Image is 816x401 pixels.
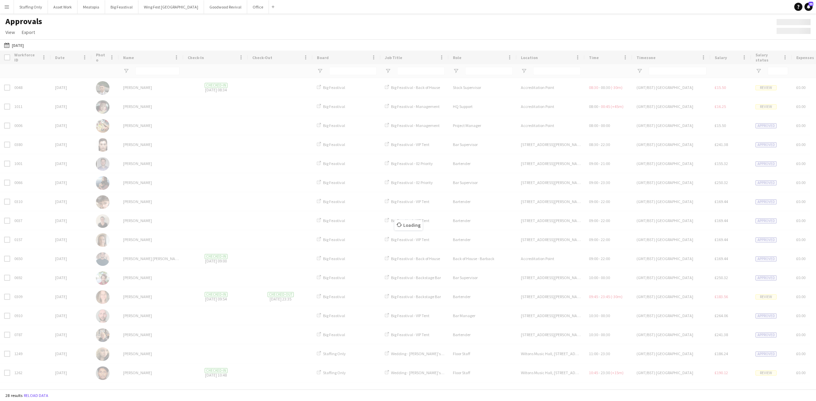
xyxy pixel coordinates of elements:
button: Big Feastival [105,0,138,14]
button: Staffing Only [14,0,48,14]
span: 95 [809,2,813,6]
button: Asset Work [48,0,78,14]
button: Goodwood Revival [204,0,247,14]
button: Meatopia [78,0,105,14]
span: Loading [394,220,423,230]
a: View [3,28,18,37]
button: [DATE] [3,41,25,49]
span: Export [22,29,35,35]
button: Wing Fest [GEOGRAPHIC_DATA] [138,0,204,14]
button: Office [247,0,269,14]
a: 95 [804,3,813,11]
a: Export [19,28,38,37]
button: Reload data [22,392,50,399]
span: View [5,29,15,35]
